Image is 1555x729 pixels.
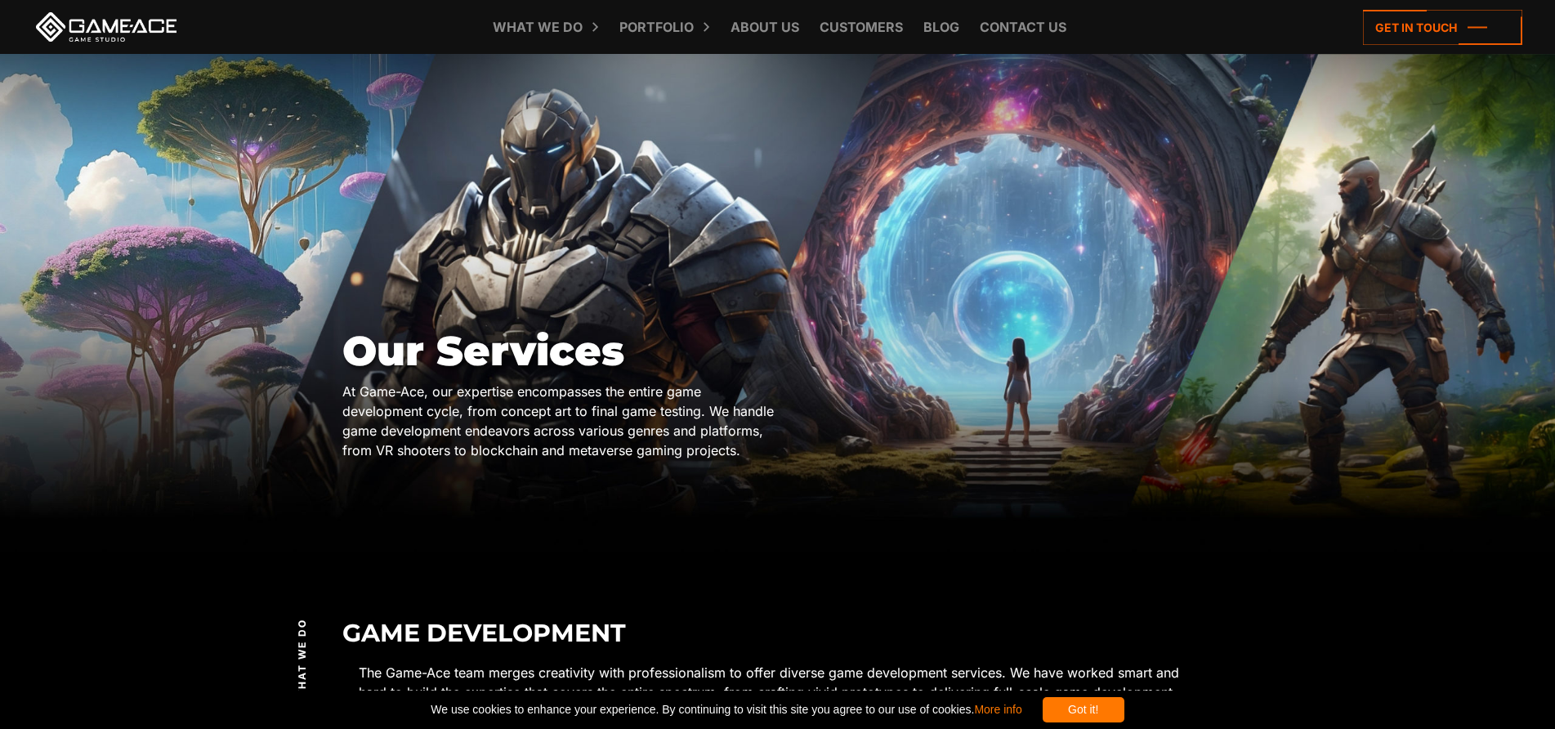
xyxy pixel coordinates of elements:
[1363,10,1522,45] a: Get in touch
[342,619,1213,646] h2: Game Development
[295,618,310,700] span: What we do
[431,697,1021,722] span: We use cookies to enhance your experience. By continuing to visit this site you agree to our use ...
[1043,697,1124,722] div: Got it!
[974,703,1021,716] a: More info
[342,382,778,460] div: At Game-Ace, our expertise encompasses the entire game development cycle, from concept art to fin...
[342,329,778,373] h1: Our Services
